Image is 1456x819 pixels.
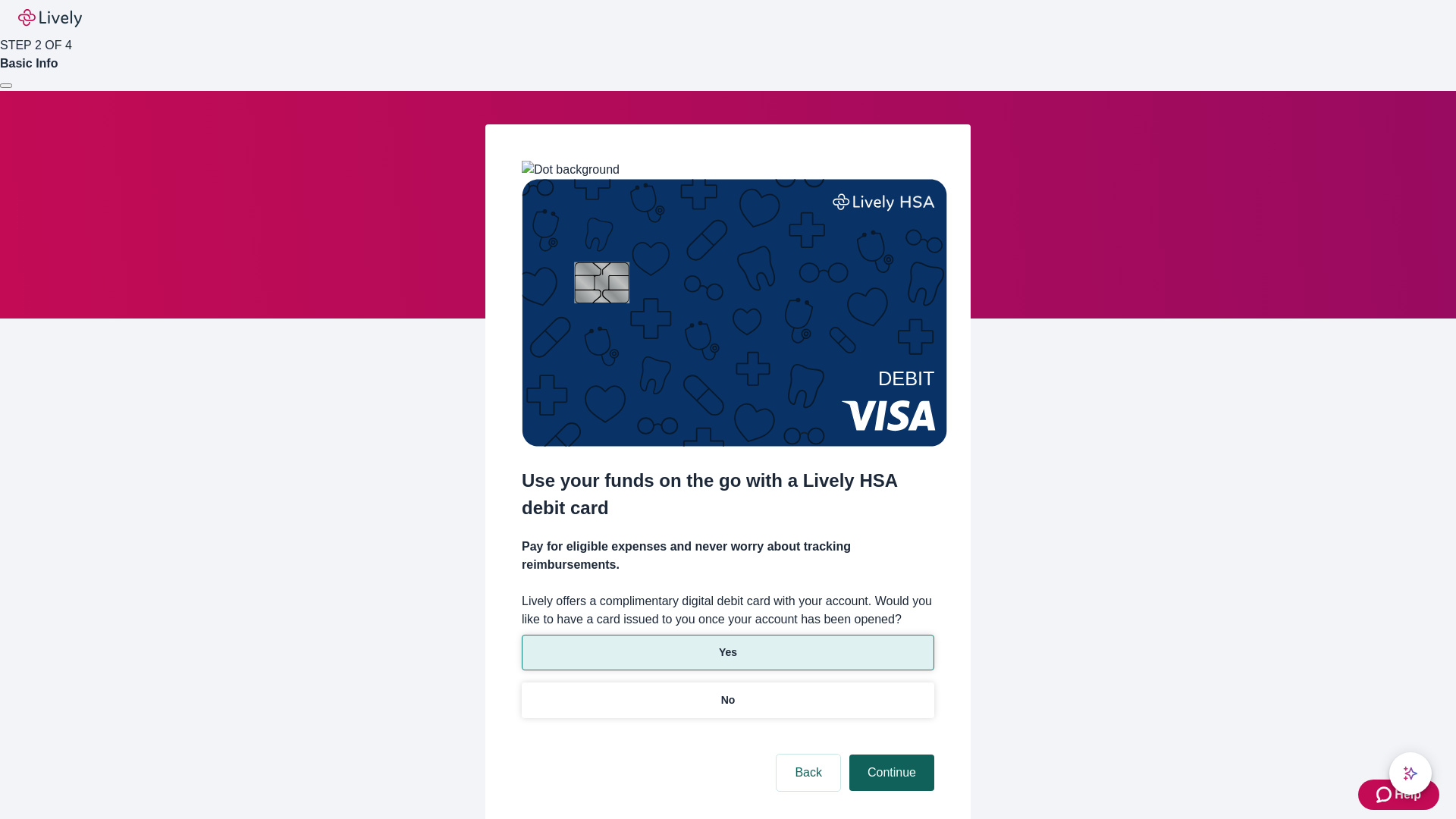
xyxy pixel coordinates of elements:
p: No [721,692,736,708]
span: Help [1395,786,1421,804]
img: Lively [18,9,82,27]
p: Yes [719,645,737,661]
button: Back [777,755,840,791]
button: Continue [849,755,934,791]
img: Debit card [522,179,947,447]
button: No [522,682,934,718]
h4: Pay for eligible expenses and never worry about tracking reimbursements. [522,538,934,574]
svg: Zendesk support icon [1376,786,1395,804]
label: Lively offers a complimentary digital debit card with your account. Would you like to have a card... [522,592,934,629]
img: Dot background [522,161,620,179]
button: Yes [522,635,934,670]
h2: Use your funds on the go with a Lively HSA debit card [522,467,934,522]
button: chat [1389,752,1432,795]
button: Zendesk support iconHelp [1358,780,1439,810]
svg: Lively AI Assistant [1403,766,1418,781]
